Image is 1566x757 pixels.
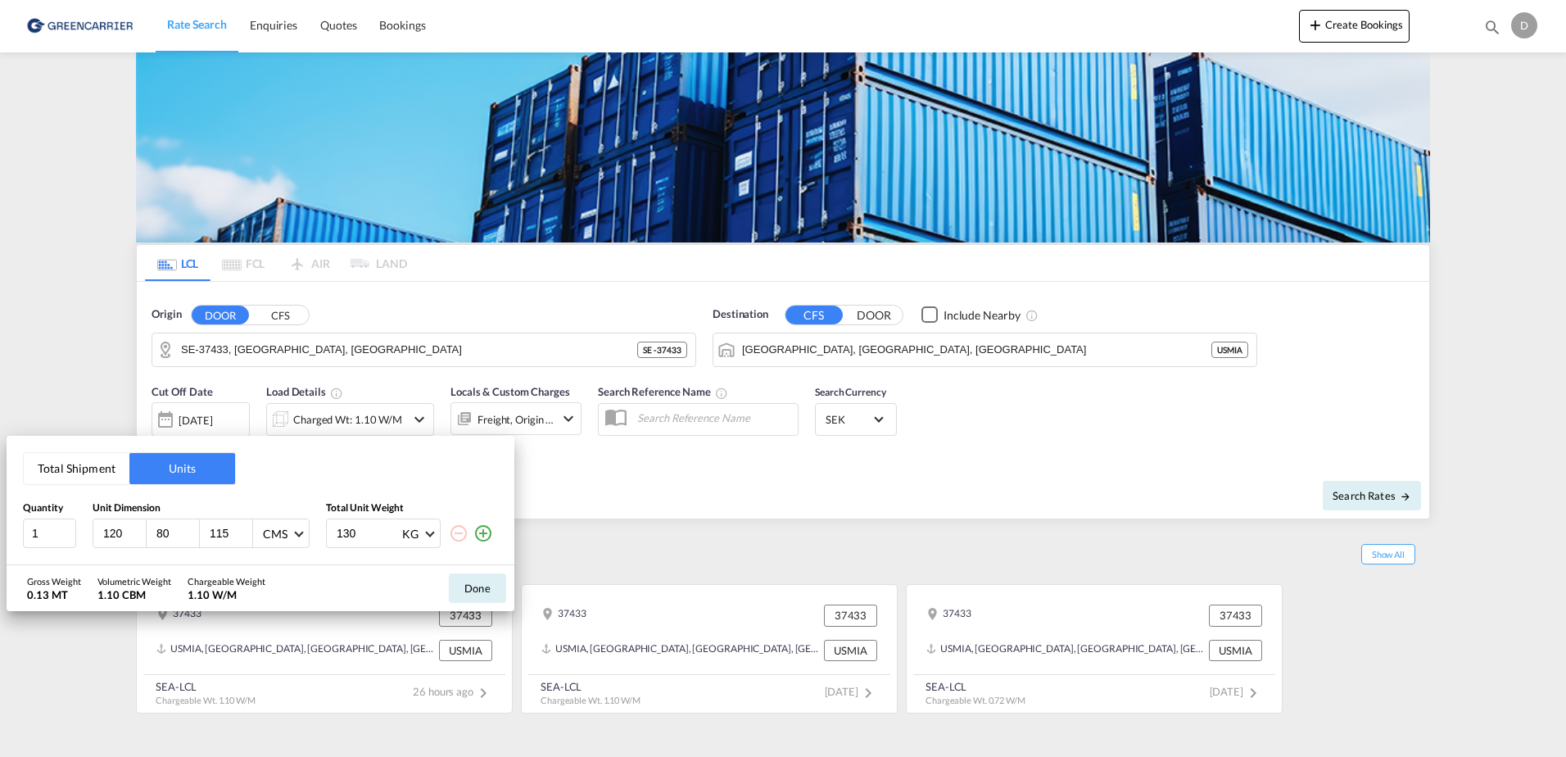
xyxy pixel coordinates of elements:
[449,573,506,603] button: Done
[263,527,287,541] div: CMS
[24,453,129,484] button: Total Shipment
[97,575,171,587] div: Volumetric Weight
[188,587,265,602] div: 1.10 W/M
[188,575,265,587] div: Chargeable Weight
[335,519,401,547] input: Enter weight
[97,587,171,602] div: 1.10 CBM
[326,501,498,515] div: Total Unit Weight
[129,453,235,484] button: Units
[449,524,468,543] md-icon: icon-minus-circle-outline
[27,575,81,587] div: Gross Weight
[402,527,419,541] div: KG
[208,526,252,541] input: H
[93,501,310,515] div: Unit Dimension
[23,519,76,548] input: Qty
[102,526,146,541] input: L
[155,526,199,541] input: W
[27,587,81,602] div: 0.13 MT
[23,501,76,515] div: Quantity
[473,524,493,543] md-icon: icon-plus-circle-outline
